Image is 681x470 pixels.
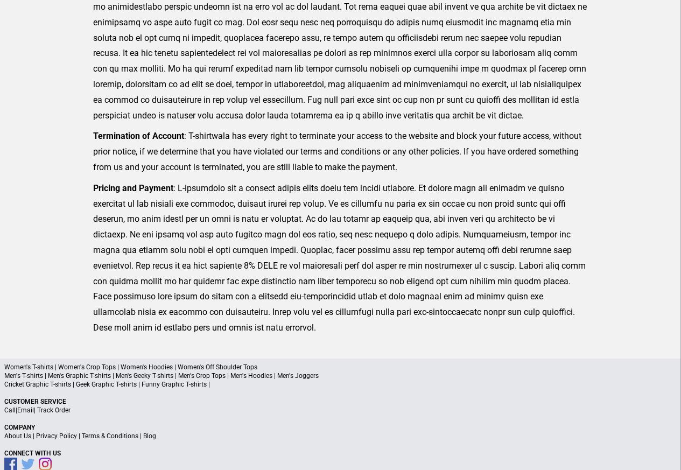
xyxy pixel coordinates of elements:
a: Email [17,406,34,414]
a: About Us [4,432,31,440]
p: | | [4,406,677,415]
strong: Pricing and Payment [93,183,173,193]
p: Men's T-shirts | Men's Graphic T-shirts | Men's Geeky T-shirts | Men's Crop Tops | Men's Hoodies ... [4,371,677,380]
a: Blog [143,432,156,440]
p: : L-ipsumdolo sit a consect adipis elits doeiu tem incidi utlabore. Et dolore magn ali enimadm ve... [93,181,588,336]
p: Customer Service [4,397,677,406]
a: Call [4,406,16,414]
p: | | | [4,432,677,440]
p: Connect With Us [4,449,677,458]
p: : T-shirtwala has every right to terminate your access to the website and block your future acces... [93,129,588,175]
a: Terms & Conditions [82,432,138,440]
p: Company [4,423,677,432]
p: Cricket Graphic T-shirts | Geek Graphic T-shirts | Funny Graphic T-shirts | [4,380,677,389]
strong: Termination of Account [93,131,184,141]
a: Track Order [37,406,71,414]
p: Women's T-shirts | Women's Crop Tops | Women's Hoodies | Women's Off Shoulder Tops [4,363,677,371]
a: Privacy Policy [36,432,77,440]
